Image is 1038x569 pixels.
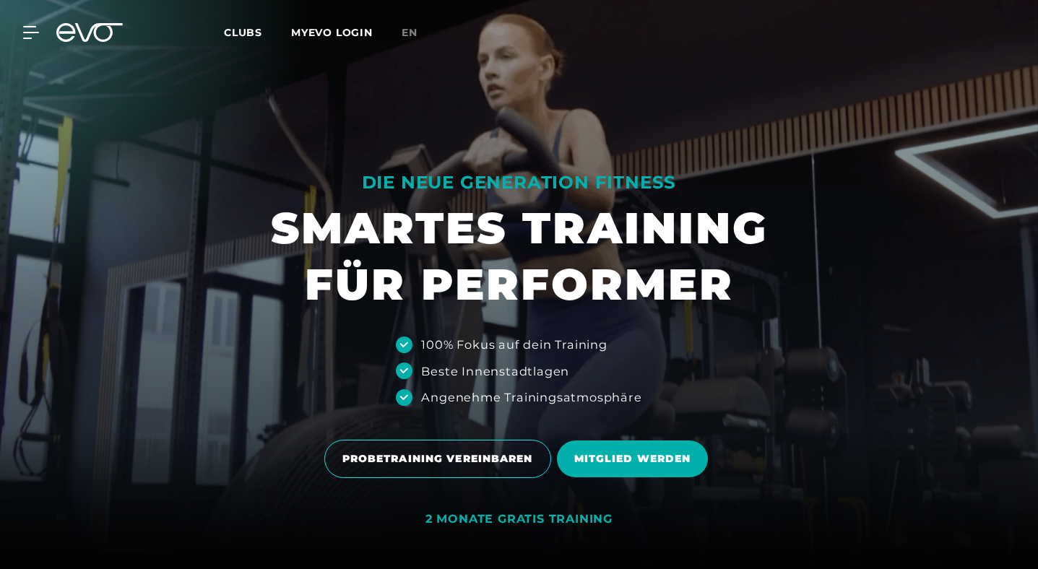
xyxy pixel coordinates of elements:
a: en [402,25,435,41]
a: MITGLIED WERDEN [557,430,714,488]
div: 100% Fokus auf dein Training [421,336,607,353]
div: Beste Innenstadtlagen [421,362,569,380]
span: en [402,26,418,39]
a: MYEVO LOGIN [291,26,373,39]
a: PROBETRAINING VEREINBAREN [324,429,557,489]
span: MITGLIED WERDEN [574,451,691,466]
div: DIE NEUE GENERATION FITNESS [271,171,768,194]
a: Clubs [224,25,291,39]
div: Angenehme Trainingsatmosphäre [421,388,641,406]
span: PROBETRAINING VEREINBAREN [342,451,533,466]
div: 2 MONATE GRATIS TRAINING [425,512,613,527]
h1: SMARTES TRAINING FÜR PERFORMER [271,200,768,313]
span: Clubs [224,26,262,39]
